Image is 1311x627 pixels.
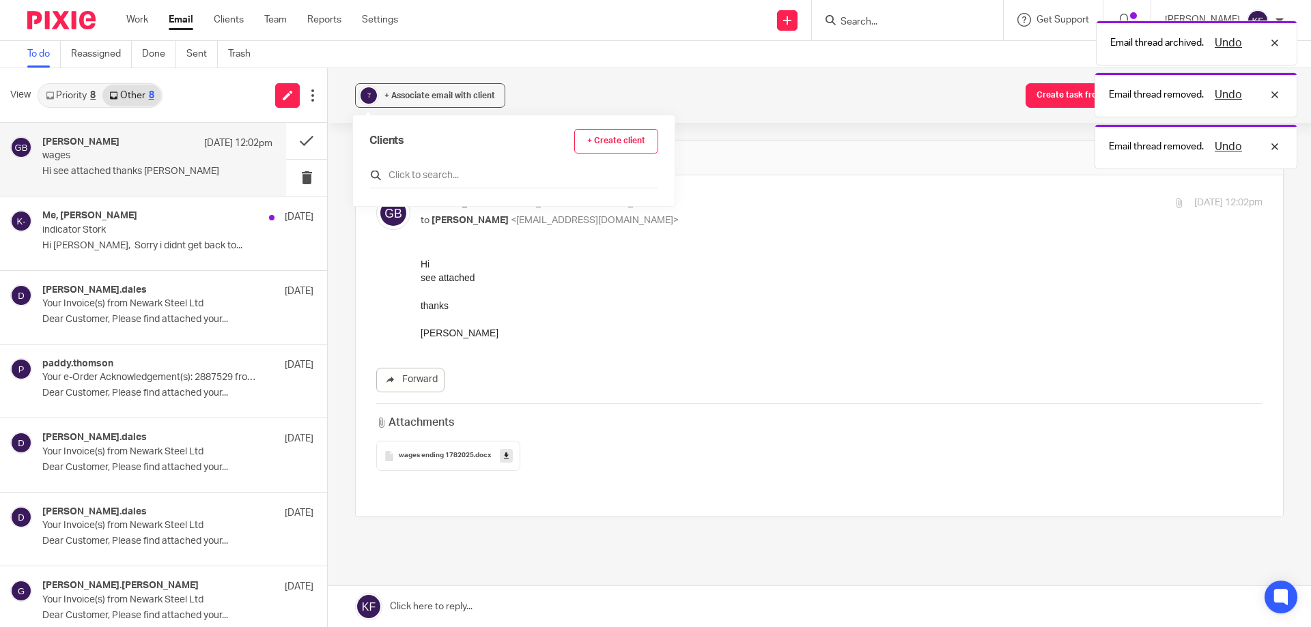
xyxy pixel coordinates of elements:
a: Sent [186,41,218,68]
input: Click to search... [369,169,658,182]
p: Dear Customer, Please find attached your... [42,610,313,622]
div: ? [361,87,377,104]
span: [PERSON_NAME] [432,216,509,225]
img: svg%3E [10,136,32,158]
p: Dear Customer, Please find attached your... [42,536,313,547]
p: [DATE] 12:02pm [1194,196,1263,210]
a: + Create client [574,129,658,154]
h4: [PERSON_NAME].dales [42,506,147,518]
p: Your Invoice(s) from Newark Steel Ltd [42,298,259,310]
span: Clients [369,133,404,149]
div: 8 [90,91,96,100]
p: [DATE] [285,506,313,520]
a: Other8 [102,85,160,106]
div: 8 [149,91,154,100]
span: wages ending 1782025 [399,452,474,460]
p: Email thread removed. [1109,88,1204,102]
img: svg%3E [10,580,32,602]
span: to [421,216,429,225]
h4: [PERSON_NAME] [42,136,119,148]
span: + Associate email with client [384,91,495,100]
img: svg%3E [10,285,32,306]
p: Email thread archived. [1110,36,1204,50]
p: [DATE] [285,358,313,372]
p: Your e-Order Acknowledgement(s): 2887529 from Newark Steel Ltd [42,372,259,383]
p: [DATE] [285,580,313,594]
img: svg%3E [1247,10,1269,31]
button: wages ending 1782025.docx [376,441,520,471]
a: Reports [307,13,341,27]
p: Your Invoice(s) from Newark Steel Ltd [42,520,259,531]
h4: [PERSON_NAME].[PERSON_NAME] [42,580,199,592]
p: [DATE] [285,285,313,298]
p: Email thread removed. [1109,140,1204,154]
button: Undo [1211,87,1246,103]
img: svg%3E [10,432,32,454]
a: Forward [376,368,445,392]
a: To do [27,41,61,68]
a: Settings [362,13,398,27]
a: Trash [228,41,261,68]
p: Hi [PERSON_NAME], Sorry i didnt get back to... [42,240,313,252]
p: [DATE] [285,432,313,446]
span: View [10,88,31,102]
button: ? + Associate email with client [355,83,505,108]
img: svg%3E [10,506,32,528]
button: Undo [1211,35,1246,51]
img: svg%3E [10,358,32,380]
p: Dear Customer, Please find attached your... [42,314,313,325]
p: Your Invoice(s) from Newark Steel Ltd [42,446,259,458]
p: [DATE] [285,210,313,224]
a: Reassigned [71,41,132,68]
button: Undo [1211,138,1246,155]
img: svg%3E [10,210,32,232]
p: Your Invoice(s) from Newark Steel Ltd [42,594,259,606]
h4: paddy.thomson [42,358,113,370]
p: [DATE] 12:02pm [204,136,272,150]
a: Team [264,13,287,27]
img: Pixie [27,11,96,29]
p: Hi see attached thanks [PERSON_NAME] [42,166,272,177]
h3: Attachments [376,415,454,431]
p: indicator Stork [42,224,259,236]
p: Dear Customer, Please find attached your... [42,388,313,399]
a: Done [142,41,176,68]
img: svg%3E [376,196,410,230]
a: Clients [214,13,244,27]
p: Dear Customer, Please find attached your... [42,462,313,473]
h4: [PERSON_NAME].dales [42,432,147,443]
a: Email [169,13,193,27]
h4: [PERSON_NAME].dales [42,285,147,296]
span: .docx [474,452,491,460]
p: wages [42,150,227,162]
span: <[EMAIL_ADDRESS][DOMAIN_NAME]> [511,216,679,225]
a: Work [126,13,148,27]
a: Priority8 [39,85,102,106]
h4: Me, [PERSON_NAME] [42,210,137,222]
